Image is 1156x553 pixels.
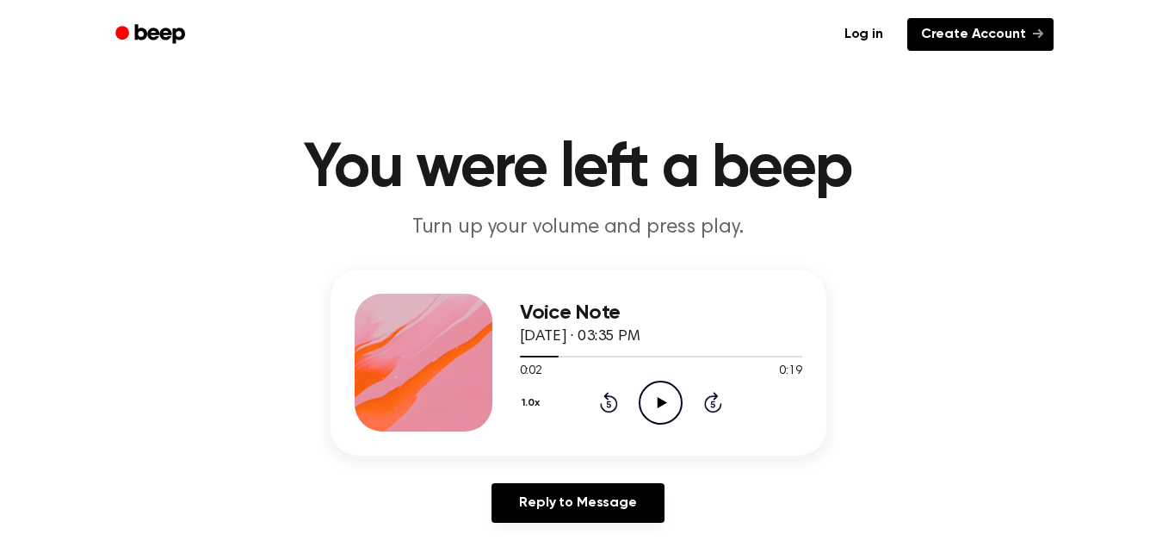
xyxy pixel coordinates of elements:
[138,138,1019,200] h1: You were left a beep
[831,18,897,51] a: Log in
[248,214,909,242] p: Turn up your volume and press play.
[907,18,1054,51] a: Create Account
[779,363,801,381] span: 0:19
[491,483,664,523] a: Reply to Message
[520,388,547,418] button: 1.0x
[103,18,201,52] a: Beep
[520,301,802,325] h3: Voice Note
[520,329,640,345] span: [DATE] · 03:35 PM
[520,363,542,381] span: 0:02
